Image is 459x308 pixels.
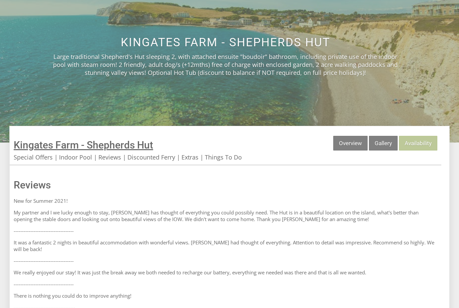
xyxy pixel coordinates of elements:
[14,292,437,299] p: There is nothing you could do to improve anything!
[14,281,437,287] p: ------------------------------------
[14,179,437,191] a: Reviews
[333,136,368,151] a: Overview
[205,153,242,161] a: Things To Do
[181,153,198,161] a: Extras
[98,153,121,161] a: Reviews
[14,257,437,264] p: ------------------------------------
[14,153,53,161] a: Special Offers
[59,153,92,161] a: Indoor Pool
[127,153,175,161] a: Discounted Ferry
[14,139,153,151] a: Kingates Farm - Shepherds Hut
[14,239,437,252] p: It was a fantastic 2 nights in beautiful accommodation with wonderful views. [PERSON_NAME] had th...
[14,269,437,276] p: We really enjoyed our stay! It was just the break away we both needed to recharge our battery, ev...
[14,227,437,234] p: ------------------------------------
[14,197,437,204] p: New for Summer 2021!
[14,209,437,222] p: My partner and I we lucky enough to stay, [PERSON_NAME] has thought of everything you could possi...
[399,136,437,151] a: Availability
[53,36,399,49] h2: Kingates Farm - Shepherds Hut
[53,53,399,77] p: Large traditional Shepherd's Hut sleeping 2, with attached ensuite "boudoir" bathroom, including ...
[369,136,398,151] a: Gallery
